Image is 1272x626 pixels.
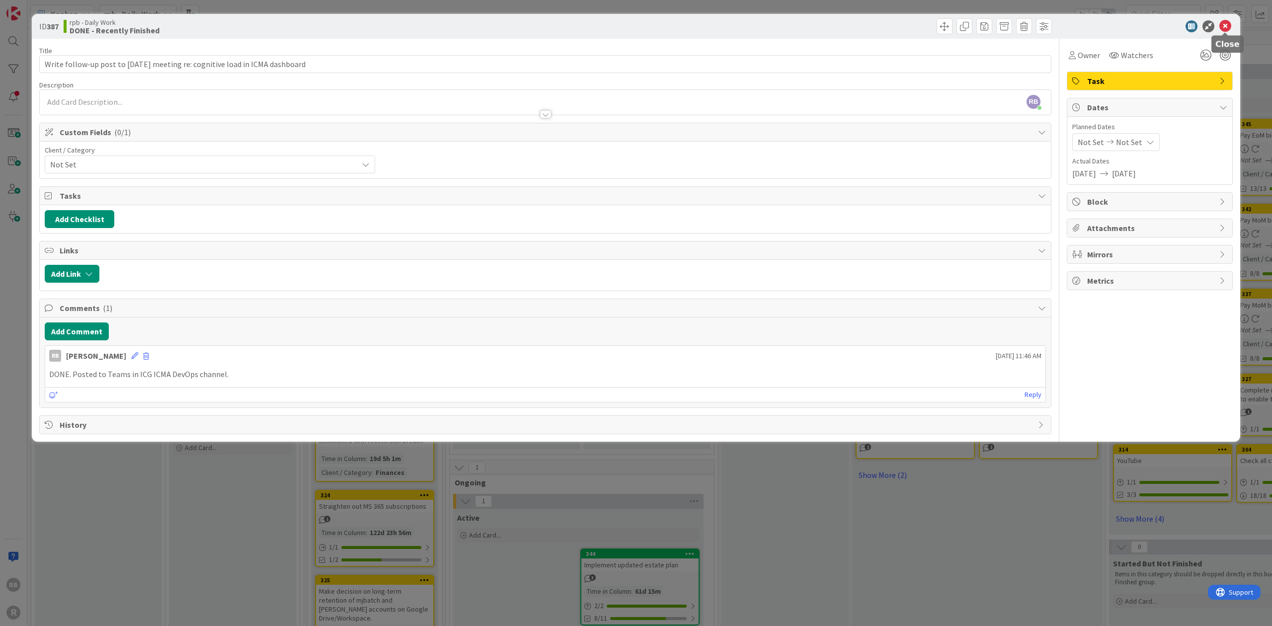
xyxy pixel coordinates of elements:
[45,322,109,340] button: Add Comment
[1078,49,1100,61] span: Owner
[1072,167,1096,179] span: [DATE]
[1112,167,1136,179] span: [DATE]
[1025,389,1041,401] a: Reply
[39,55,1051,73] input: type card name here...
[1072,122,1227,132] span: Planned Dates
[60,419,1033,431] span: History
[1116,136,1142,148] span: Not Set
[1087,75,1214,87] span: Task
[1078,136,1104,148] span: Not Set
[60,302,1033,314] span: Comments
[1027,95,1040,109] span: RB
[60,190,1033,202] span: Tasks
[21,1,45,13] span: Support
[114,127,131,137] span: ( 0/1 )
[1087,275,1214,287] span: Metrics
[1087,196,1214,208] span: Block
[1215,39,1240,49] h5: Close
[1087,101,1214,113] span: Dates
[45,147,375,154] div: Client / Category
[1087,222,1214,234] span: Attachments
[50,157,353,171] span: Not Set
[1072,156,1227,166] span: Actual Dates
[39,46,52,55] label: Title
[66,350,126,362] div: [PERSON_NAME]
[47,21,59,31] b: 387
[45,210,114,228] button: Add Checklist
[49,369,1041,380] p: DONE. Posted to Teams in ICG ICMA DevOps channel.
[45,265,99,283] button: Add Link
[996,351,1041,361] span: [DATE] 11:46 AM
[39,20,59,32] span: ID
[70,26,159,34] b: DONE - Recently Finished
[60,244,1033,256] span: Links
[103,303,112,313] span: ( 1 )
[70,18,159,26] span: rpb - Daily Work
[60,126,1033,138] span: Custom Fields
[1121,49,1153,61] span: Watchers
[39,80,74,89] span: Description
[1087,248,1214,260] span: Mirrors
[49,350,61,362] div: RB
